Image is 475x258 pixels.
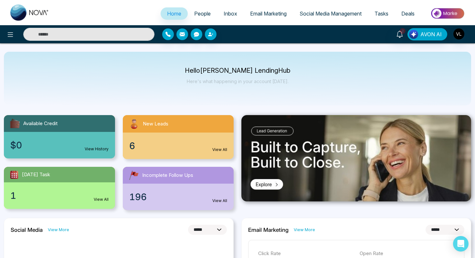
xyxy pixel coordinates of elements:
p: Click Rate [258,250,353,257]
a: View All [212,198,227,204]
a: View All [212,147,227,153]
a: Inbox [217,7,244,20]
a: People [188,7,217,20]
span: 6 [129,139,135,153]
img: Nova CRM Logo [10,5,49,21]
a: View History [85,146,109,152]
img: availableCredit.svg [9,118,21,129]
img: Market-place.gif [424,6,471,21]
img: Lead Flow [409,30,418,39]
div: Open Intercom Messenger [453,236,469,252]
a: View More [48,227,69,233]
a: Tasks [368,7,395,20]
a: Deals [395,7,421,20]
span: 196 [129,190,147,204]
span: AVON AI [420,30,442,38]
span: $0 [10,138,22,152]
h2: Email Marketing [248,227,289,233]
span: Home [167,10,181,17]
a: Incomplete Follow Ups196View All [119,167,238,210]
a: View More [294,227,315,233]
img: . [241,115,471,201]
span: Inbox [224,10,237,17]
span: 1 [10,189,16,202]
span: Tasks [375,10,388,17]
img: newLeads.svg [128,118,140,130]
img: todayTask.svg [9,169,19,180]
img: User Avatar [453,28,464,39]
a: View All [94,197,109,202]
a: Social Media Management [293,7,368,20]
a: Home [161,7,188,20]
span: [DATE] Task [22,171,50,178]
img: followUps.svg [128,169,140,181]
a: 2 [392,28,407,39]
span: Social Media Management [300,10,362,17]
a: New Leads6View All [119,115,238,159]
p: Here's what happening in your account [DATE]. [185,79,290,84]
span: Incomplete Follow Ups [142,172,193,179]
button: AVON AI [407,28,447,40]
p: Open Rate [360,250,455,257]
h2: Social Media [11,227,43,233]
span: Deals [401,10,415,17]
p: Hello [PERSON_NAME] LendingHub [185,68,290,73]
span: Email Marketing [250,10,287,17]
span: Available Credit [23,120,58,127]
span: 2 [400,28,406,34]
span: New Leads [143,120,168,128]
a: Email Marketing [244,7,293,20]
span: People [194,10,211,17]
